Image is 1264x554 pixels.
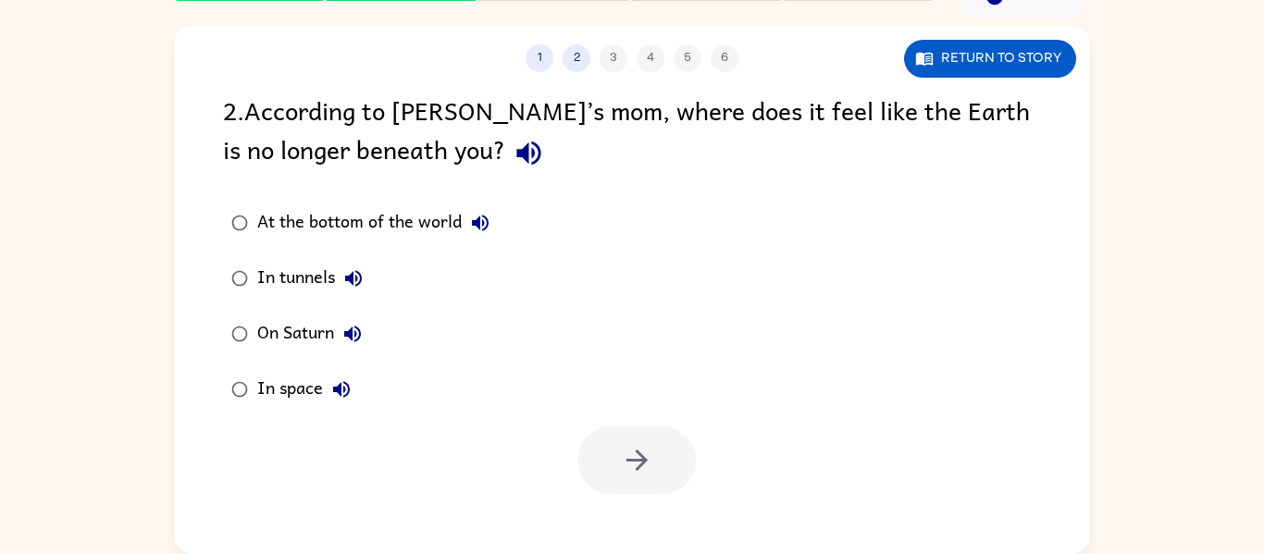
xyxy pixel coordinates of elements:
[323,371,360,408] button: In space
[335,260,372,297] button: In tunnels
[462,204,499,241] button: At the bottom of the world
[257,260,372,297] div: In tunnels
[223,91,1041,177] div: 2 . According to [PERSON_NAME]’s mom, where does it feel like the Earth is no longer beneath you?
[563,44,590,72] button: 2
[526,44,553,72] button: 1
[257,204,499,241] div: At the bottom of the world
[334,315,371,352] button: On Saturn
[904,40,1076,78] button: Return to story
[257,371,360,408] div: In space
[257,315,371,352] div: On Saturn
